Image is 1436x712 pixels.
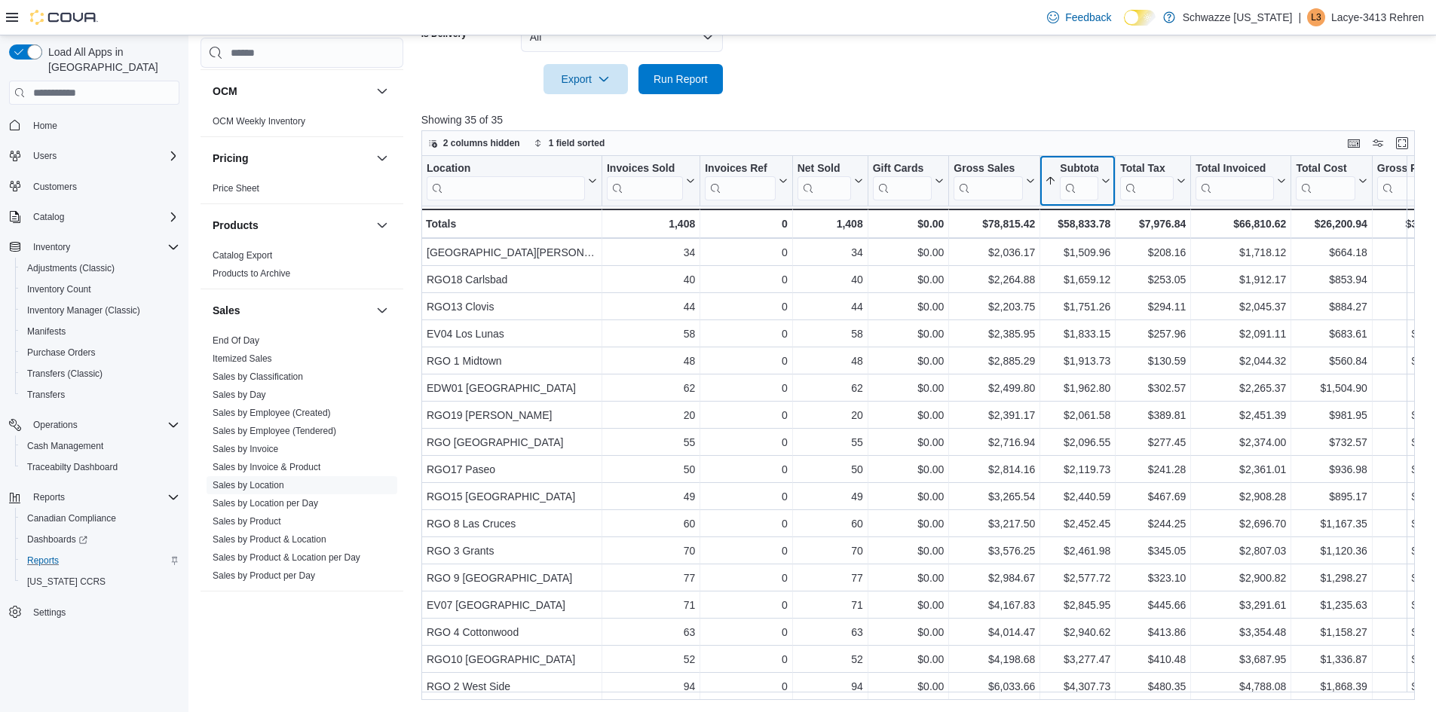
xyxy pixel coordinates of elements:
span: Canadian Compliance [21,509,179,527]
a: Traceabilty Dashboard [21,458,124,476]
div: 0 [705,352,787,370]
div: $2,096.55 [1045,433,1110,451]
span: Home [33,120,57,132]
input: Dark Mode [1124,10,1156,26]
div: $2,814.16 [954,460,1035,478]
p: Schwazze [US_STATE] [1183,8,1293,26]
span: Cash Management [21,437,179,455]
div: $1,509.96 [1045,243,1110,261]
span: Sales by Invoice [213,443,278,455]
div: EV04 Los Lunas [427,325,597,343]
div: $2,716.94 [954,433,1035,451]
button: Adjustments (Classic) [15,258,185,279]
span: Catalog [27,208,179,226]
div: $7,976.84 [1120,215,1186,233]
p: Lacye-3413 Rehren [1331,8,1424,26]
span: Settings [27,603,179,622]
div: 48 [607,352,695,370]
div: 49 [607,487,695,506]
div: $241.28 [1120,460,1186,478]
div: 50 [607,460,695,478]
div: Invoices Sold [607,162,683,200]
a: Price Sheet [213,183,259,194]
span: Customers [27,177,179,196]
div: 62 [607,379,695,397]
div: RGO17 Paseo [427,460,597,478]
div: $2,203.75 [954,298,1035,316]
span: Products to Archive [213,267,290,280]
div: $0.00 [872,460,944,478]
div: $1,833.15 [1045,325,1110,343]
h3: OCM [213,84,237,99]
div: Location [427,162,585,176]
div: RGO19 [PERSON_NAME] [427,406,597,424]
a: Reports [21,552,65,570]
div: 1,408 [607,215,695,233]
button: Purchase Orders [15,342,185,363]
div: 58 [797,325,862,343]
button: Sales [213,303,370,318]
button: Reports [15,550,185,571]
a: Itemized Sales [213,353,272,364]
button: Catalog [3,206,185,228]
button: Products [213,218,370,233]
div: 40 [607,270,695,289]
div: $2,385.95 [954,325,1035,343]
a: Sales by Product [213,516,281,527]
a: Inventory Manager (Classic) [21,301,146,319]
a: Sales by Product per Day [213,570,315,581]
div: $1,504.90 [1296,379,1367,397]
button: Inventory Manager (Classic) [15,300,185,321]
button: Run Report [638,64,723,94]
button: Customers [3,176,185,197]
div: 58 [607,325,695,343]
div: $0.00 [872,352,944,370]
a: Sales by Invoice [213,444,278,454]
div: $2,451.39 [1196,406,1286,424]
button: [US_STATE] CCRS [15,571,185,592]
span: Customers [33,181,77,193]
div: RGO 1 Midtown [427,352,597,370]
button: Location [427,162,597,200]
div: $0.00 [872,298,944,316]
div: 0 [705,325,787,343]
span: Dashboards [27,533,87,545]
div: $0.00 [872,215,944,233]
div: $1,751.26 [1045,298,1110,316]
span: Purchase Orders [21,344,179,362]
button: Inventory [27,238,76,256]
span: OCM Weekly Inventory [213,115,305,127]
span: Cash Management [27,440,103,452]
span: Reports [27,488,179,506]
button: Gross Sales [954,162,1035,200]
div: $2,499.80 [954,379,1035,397]
a: Sales by Invoice & Product [213,462,320,472]
a: [US_STATE] CCRS [21,573,112,591]
div: [GEOGRAPHIC_DATA][PERSON_NAME] [427,243,597,261]
span: L3 [1311,8,1321,26]
div: $302.57 [1120,379,1186,397]
div: RGO18 Carlsbad [427,270,597,289]
span: Traceabilty Dashboard [21,458,179,476]
button: Transfers [15,384,185,405]
div: Totals [426,215,597,233]
div: $130.59 [1120,352,1186,370]
button: Operations [27,416,84,434]
div: 0 [705,460,787,478]
button: Products [373,216,391,234]
a: Customers [27,178,83,196]
span: Reports [21,552,179,570]
span: Canadian Compliance [27,512,116,524]
div: Net Sold [797,162,850,176]
div: $2,091.11 [1196,325,1286,343]
a: Cash Management [21,437,109,455]
div: 0 [705,270,787,289]
button: OCM [213,84,370,99]
div: Gift Card Sales [872,162,932,200]
div: $0.00 [872,243,944,261]
span: Itemized Sales [213,353,272,365]
div: Products [201,246,403,289]
div: $560.84 [1296,352,1367,370]
span: Price Sheet [213,182,259,194]
div: $2,045.37 [1196,298,1286,316]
